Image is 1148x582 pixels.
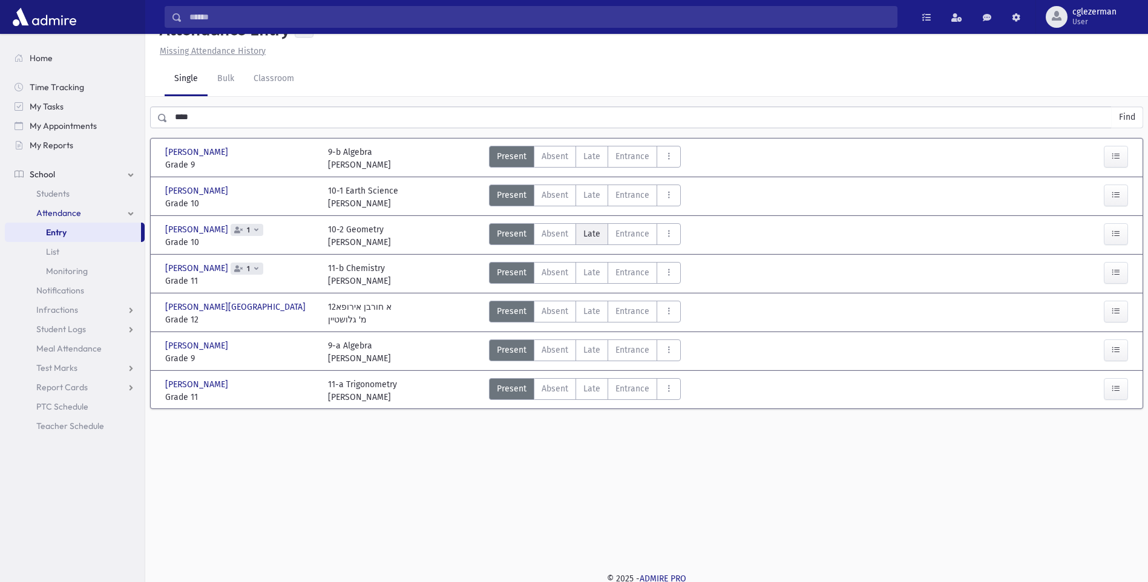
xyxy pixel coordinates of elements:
div: 12א חורבן אירופא מ' גלושטיין [328,301,392,326]
span: Present [497,382,526,395]
u: Missing Attendance History [160,46,266,56]
span: Grade 9 [165,159,316,171]
a: Bulk [208,62,244,96]
span: My Appointments [30,120,97,131]
span: Absent [542,189,568,201]
span: School [30,169,55,180]
span: Present [497,189,526,201]
span: Late [583,344,600,356]
a: Report Cards [5,378,145,397]
a: Meal Attendance [5,339,145,358]
span: Teacher Schedule [36,420,104,431]
div: AttTypes [489,223,681,249]
span: My Reports [30,140,73,151]
a: Notifications [5,281,145,300]
span: List [46,246,59,257]
span: Report Cards [36,382,88,393]
a: Students [5,184,145,203]
span: Absent [542,150,568,163]
a: Test Marks [5,358,145,378]
div: AttTypes [489,262,681,287]
div: 10-2 Geometry [PERSON_NAME] [328,223,391,249]
div: 9-a Algebra [PERSON_NAME] [328,339,391,365]
a: Single [165,62,208,96]
a: List [5,242,145,261]
a: My Appointments [5,116,145,136]
span: Present [497,305,526,318]
span: Time Tracking [30,82,84,93]
div: 11-b Chemistry [PERSON_NAME] [328,262,391,287]
span: My Tasks [30,101,64,112]
span: Grade 9 [165,352,316,365]
a: School [5,165,145,184]
a: Home [5,48,145,68]
span: User [1072,17,1117,27]
span: 1 [244,226,252,234]
a: Attendance [5,203,145,223]
span: Attendance [36,208,81,218]
a: Monitoring [5,261,145,281]
span: Monitoring [46,266,88,276]
span: 1 [244,265,252,273]
span: Absent [542,344,568,356]
a: Time Tracking [5,77,145,97]
span: Entrance [615,150,649,163]
span: Late [583,382,600,395]
span: Late [583,227,600,240]
span: Entrance [615,189,649,201]
span: [PERSON_NAME] [165,378,231,391]
a: Teacher Schedule [5,416,145,436]
span: Entrance [615,266,649,279]
span: Infractions [36,304,78,315]
a: Student Logs [5,319,145,339]
span: Entrance [615,227,649,240]
span: Students [36,188,70,199]
a: Classroom [244,62,304,96]
span: PTC Schedule [36,401,88,412]
span: Meal Attendance [36,343,102,354]
span: Absent [542,305,568,318]
span: Late [583,150,600,163]
span: Entry [46,227,67,238]
div: AttTypes [489,339,681,365]
span: Entrance [615,305,649,318]
div: AttTypes [489,301,681,326]
span: Absent [542,266,568,279]
div: AttTypes [489,146,681,171]
div: 11-a Trigonometry [PERSON_NAME] [328,378,397,404]
span: Entrance [615,344,649,356]
div: 9-b Algebra [PERSON_NAME] [328,146,391,171]
a: Entry [5,223,141,242]
img: AdmirePro [10,5,79,29]
span: Present [497,266,526,279]
a: PTC Schedule [5,397,145,416]
span: Grade 10 [165,197,316,210]
a: Missing Attendance History [155,46,266,56]
span: Test Marks [36,362,77,373]
span: Grade 10 [165,236,316,249]
a: Infractions [5,300,145,319]
div: AttTypes [489,378,681,404]
span: Home [30,53,53,64]
input: Search [182,6,897,28]
span: Present [497,344,526,356]
span: Grade 11 [165,391,316,404]
span: Entrance [615,382,649,395]
a: My Tasks [5,97,145,116]
button: Find [1112,107,1143,128]
span: Absent [542,227,568,240]
span: [PERSON_NAME] [165,185,231,197]
a: My Reports [5,136,145,155]
div: 10-1 Earth Science [PERSON_NAME] [328,185,398,210]
span: Late [583,305,600,318]
span: cglezerman [1072,7,1117,17]
span: [PERSON_NAME] [165,223,231,236]
span: Late [583,189,600,201]
span: Notifications [36,285,84,296]
span: Grade 12 [165,313,316,326]
span: Student Logs [36,324,86,335]
span: Grade 11 [165,275,316,287]
span: Absent [542,382,568,395]
span: [PERSON_NAME] [165,146,231,159]
div: AttTypes [489,185,681,210]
